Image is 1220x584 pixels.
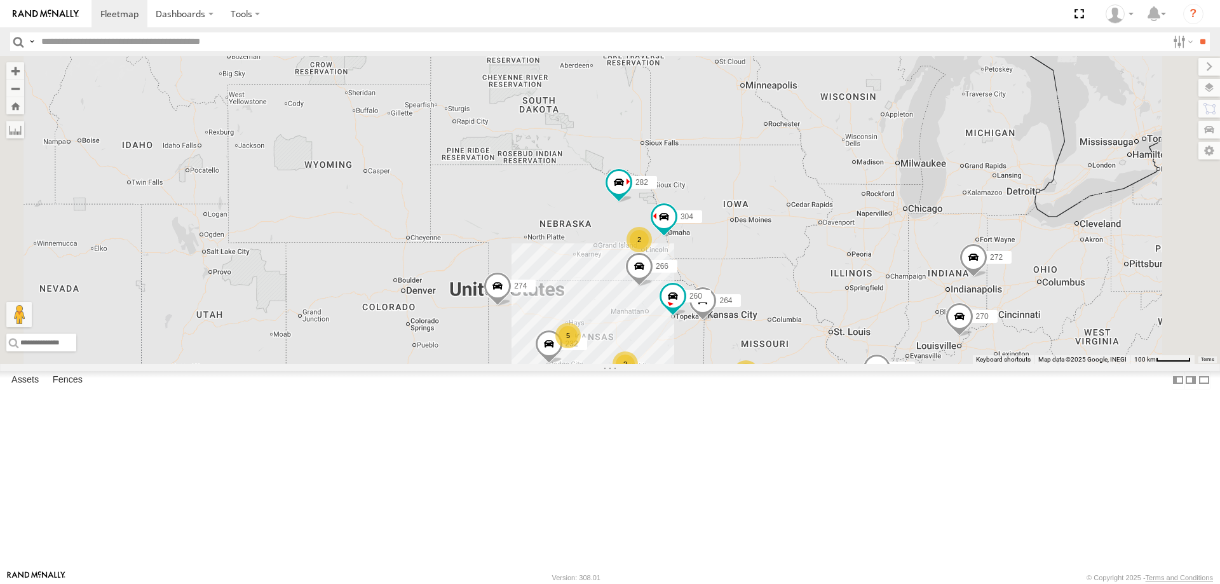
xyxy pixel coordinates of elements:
label: Dock Summary Table to the Left [1172,371,1184,390]
span: 100 km [1134,356,1156,363]
div: 2 [627,227,652,252]
div: Steve Basgall [1101,4,1138,24]
label: Search Filter Options [1168,32,1195,51]
label: Assets [5,371,45,389]
span: 304 [681,212,693,221]
label: Map Settings [1198,142,1220,160]
span: 266 [656,262,668,271]
button: Map Scale: 100 km per 51 pixels [1130,355,1195,364]
span: 274 [514,281,527,290]
div: 5 [555,323,581,348]
div: 2 [733,360,759,386]
button: Zoom Home [6,97,24,114]
button: Keyboard shortcuts [976,355,1031,364]
span: 264 [719,295,732,304]
img: rand-logo.svg [13,10,79,18]
button: Drag Pegman onto the map to open Street View [6,302,32,327]
div: 2 [613,351,638,377]
a: Visit our Website [7,571,65,584]
div: © Copyright 2025 - [1087,574,1213,581]
span: 260 [689,292,702,301]
button: Zoom out [6,79,24,97]
span: Map data ©2025 Google, INEGI [1038,356,1127,363]
label: Hide Summary Table [1198,371,1210,390]
a: Terms and Conditions [1146,574,1213,581]
i: ? [1183,4,1203,24]
span: 272 [990,253,1003,262]
div: Version: 308.01 [552,574,600,581]
label: Measure [6,121,24,139]
span: 282 [635,178,648,187]
label: Fences [46,371,89,389]
label: Dock Summary Table to the Right [1184,371,1197,390]
button: Zoom in [6,62,24,79]
span: 296 [893,363,906,372]
a: Terms (opens in new tab) [1201,357,1214,362]
span: 270 [976,312,989,321]
label: Search Query [27,32,37,51]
